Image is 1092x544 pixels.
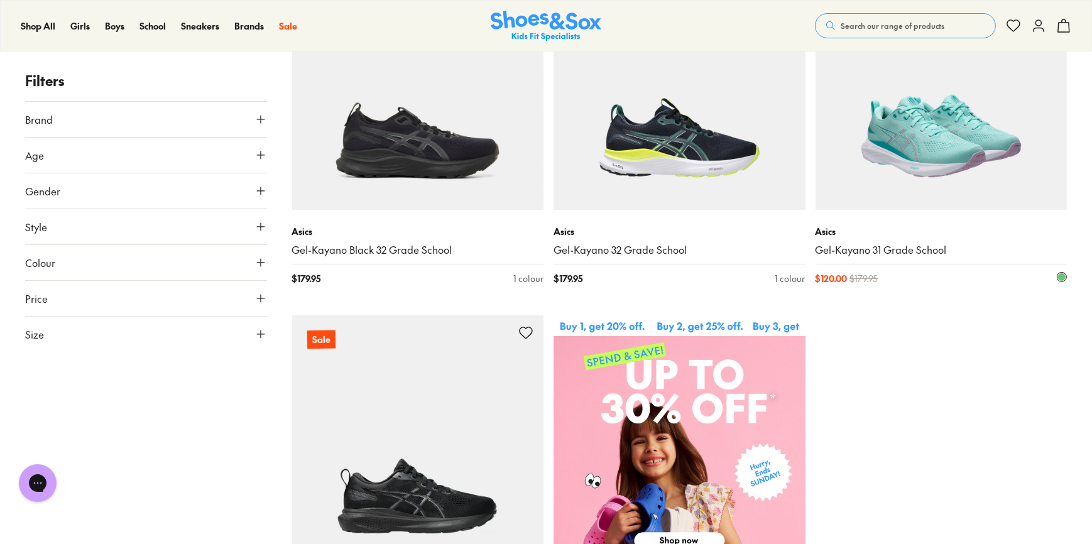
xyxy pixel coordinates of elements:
[292,272,321,285] span: $ 179.95
[139,19,166,33] a: School
[70,19,90,32] span: Girls
[181,19,219,33] a: Sneakers
[25,291,48,306] span: Price
[25,173,267,209] button: Gender
[841,20,944,31] span: Search our range of products
[70,19,90,33] a: Girls
[292,243,544,257] a: Gel-Kayano Black 32 Grade School
[491,11,601,41] a: Shoes & Sox
[25,327,44,342] span: Size
[816,243,1067,257] a: Gel-Kayano 31 Grade School
[25,209,267,244] button: Style
[279,19,297,33] a: Sale
[816,272,848,285] span: $ 120.00
[13,460,63,506] iframe: Gorgias live chat messenger
[181,19,219,32] span: Sneakers
[25,245,267,280] button: Colour
[21,19,55,32] span: Shop All
[307,330,335,349] p: Sale
[25,102,267,137] button: Brand
[554,225,805,238] p: Asics
[25,138,267,173] button: Age
[775,272,805,285] div: 1 colour
[554,243,805,257] a: Gel-Kayano 32 Grade School
[815,13,996,38] button: Search our range of products
[513,272,543,285] div: 1 colour
[25,112,53,127] span: Brand
[21,19,55,33] a: Shop All
[554,272,582,285] span: $ 179.95
[234,19,264,32] span: Brands
[25,317,267,352] button: Size
[816,225,1067,238] p: Asics
[25,183,60,199] span: Gender
[850,272,878,285] span: $ 179.95
[25,70,267,91] p: Filters
[105,19,124,32] span: Boys
[25,255,55,270] span: Colour
[25,219,47,234] span: Style
[279,19,297,32] span: Sale
[491,11,601,41] img: SNS_Logo_Responsive.svg
[292,225,544,238] p: Asics
[25,281,267,316] button: Price
[25,148,44,163] span: Age
[139,19,166,32] span: School
[234,19,264,33] a: Brands
[105,19,124,33] a: Boys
